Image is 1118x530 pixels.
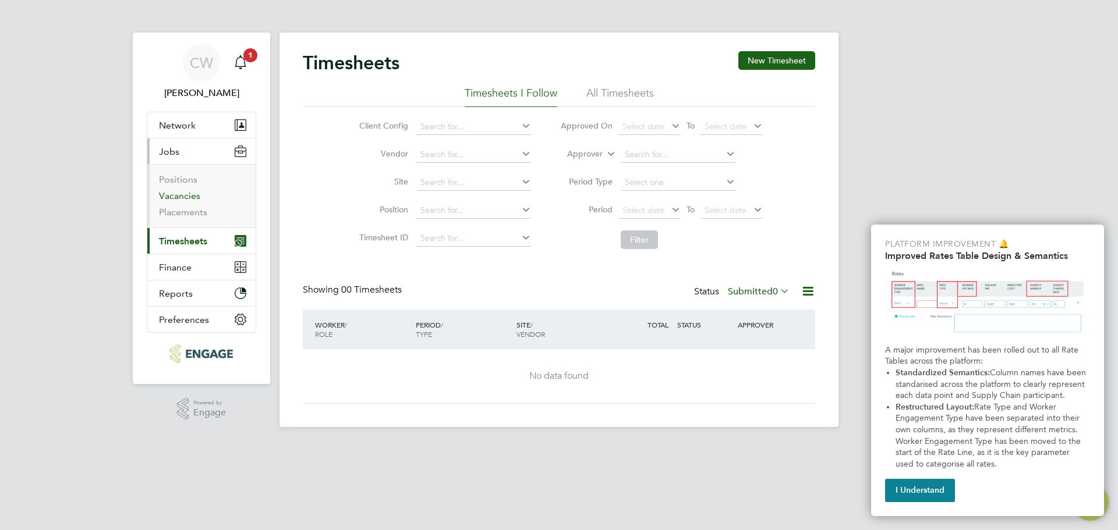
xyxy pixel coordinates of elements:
div: APPROVER [735,314,795,335]
span: To [683,202,698,217]
span: Network [159,120,196,131]
span: Column names have been standarised across the platform to clearly represent each data point and S... [896,368,1088,400]
span: ROLE [315,329,332,339]
label: Client Config [356,120,408,131]
button: New Timesheet [738,51,815,70]
div: STATUS [674,314,735,335]
div: WORKER [312,314,413,344]
label: Position [356,204,408,215]
li: All Timesheets [586,86,654,107]
img: hapgroup-logo-retina.png [170,344,232,363]
input: Search for... [416,147,531,163]
button: I Understand [885,479,955,502]
input: Select one [621,175,735,191]
span: Preferences [159,314,209,325]
a: Go to home page [147,344,256,363]
div: PERIOD [413,314,514,344]
label: Timesheet ID [356,232,408,243]
a: Vacancies [159,190,200,201]
p: Platform Improvement 🔔 [885,239,1090,250]
input: Search for... [621,147,735,163]
div: Status [694,284,792,300]
a: Go to account details [147,44,256,100]
label: Period Type [560,176,613,187]
span: / [530,320,533,329]
label: Submitted [728,286,790,297]
span: Engage [193,408,226,418]
span: Select date [705,121,746,131]
input: Search for... [416,202,531,219]
span: To [683,118,698,133]
span: TOTAL [648,320,668,329]
span: TYPE [416,329,432,339]
span: Select date [622,121,664,131]
span: Powered by [193,398,226,408]
span: / [441,320,443,329]
label: Vendor [356,148,408,159]
img: Updated Rates Table Design & Semantics [885,266,1090,340]
label: Period [560,204,613,215]
span: VENDOR [516,329,545,339]
label: Approved On [560,120,613,131]
div: No data found [314,370,804,382]
span: 00 Timesheets [341,284,402,296]
span: Finance [159,262,192,273]
a: Positions [159,174,197,185]
input: Search for... [416,175,531,191]
span: Charlotte Whitton [147,86,256,100]
span: 1 [243,48,257,62]
input: Search for... [416,230,531,247]
strong: Restructured Layout: [896,402,974,412]
span: Select date [705,205,746,215]
nav: Main navigation [133,33,270,384]
div: Improved Rate Table Semantics [871,225,1104,516]
label: Site [356,176,408,187]
div: SITE [514,314,614,344]
span: Select date [622,205,664,215]
span: Timesheets [159,236,207,247]
span: Reports [159,288,193,299]
li: Timesheets I Follow [465,86,557,107]
h2: Timesheets [303,51,399,74]
strong: Standardized Semantics: [896,368,990,378]
label: Approver [550,148,603,160]
div: Showing [303,284,404,296]
h2: Improved Rates Table Design & Semantics [885,250,1090,261]
span: / [345,320,347,329]
span: Jobs [159,146,179,157]
input: Search for... [416,119,531,135]
span: CW [190,55,213,70]
a: Placements [159,207,207,218]
button: Filter [621,230,658,249]
span: Rate Type and Worker Engagement Type have been separated into their own columns, as they represen... [896,402,1083,469]
span: 0 [773,286,778,297]
p: A major improvement has been rolled out to all Rate Tables across the platform: [885,344,1090,367]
